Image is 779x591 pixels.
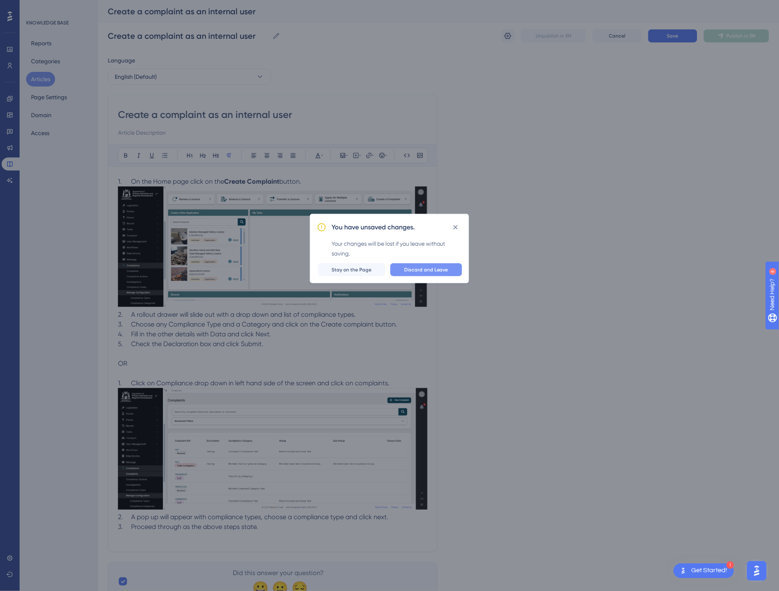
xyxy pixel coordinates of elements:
[679,566,688,576] img: launcher-image-alternative-text
[674,564,734,578] div: Open Get Started! checklist, remaining modules: 1
[692,567,728,575] div: Get Started!
[332,267,372,273] span: Stay on the Page
[19,2,51,12] span: Need Help?
[332,222,415,232] h2: You have unsaved changes.
[332,239,462,258] div: Your changes will be lost if you leave without saving.
[56,4,59,11] div: 4
[745,559,769,583] iframe: UserGuiding AI Assistant Launcher
[727,562,734,569] div: 1
[404,267,448,273] span: Discard and Leave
